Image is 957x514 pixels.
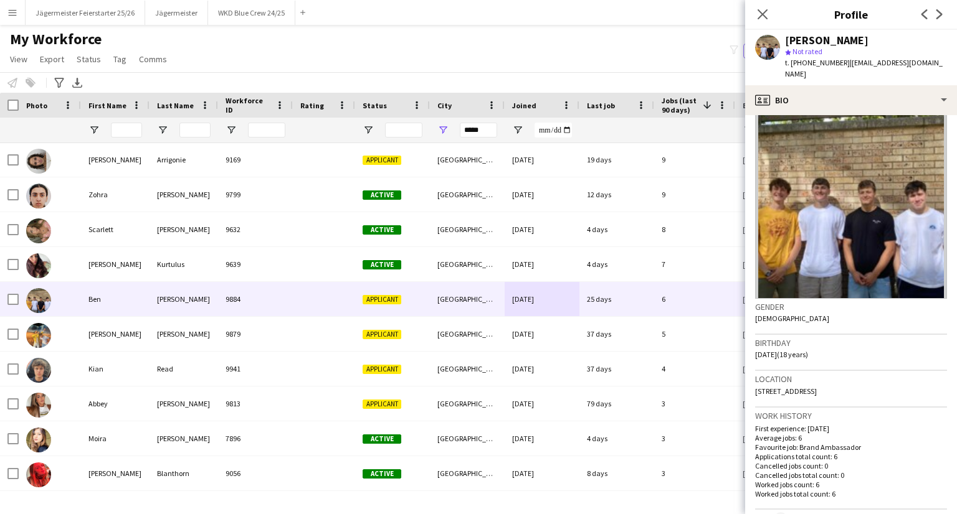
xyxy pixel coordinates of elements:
span: Workforce ID [226,96,270,114]
h3: Profile [745,6,957,22]
div: 8 [654,212,735,246]
span: Jobs (last 90 days) [662,96,698,114]
div: [PERSON_NAME] [81,143,150,177]
a: Comms [134,51,172,67]
app-action-btn: Advanced filters [52,75,67,90]
div: 9632 [218,212,293,246]
span: t. [PHONE_NUMBER] [785,58,850,67]
span: | [EMAIL_ADDRESS][DOMAIN_NAME] [785,58,943,78]
div: [PERSON_NAME] [81,456,150,490]
p: Cancelled jobs total count: 0 [755,470,947,480]
span: Status [77,54,101,65]
div: 19 days [579,143,654,177]
span: Status [363,101,387,110]
h3: Birthday [755,337,947,348]
div: Blanthorn [150,456,218,490]
span: Last job [587,101,615,110]
button: WKD Blue Crew 24/25 [208,1,295,25]
div: [PERSON_NAME] [150,282,218,316]
img: Lydia Kurtulus [26,253,51,278]
input: Joined Filter Input [535,123,572,138]
div: [GEOGRAPHIC_DATA] [430,282,505,316]
div: [GEOGRAPHIC_DATA] [430,177,505,212]
div: 79 days [579,386,654,421]
div: 37 days [579,317,654,351]
div: [GEOGRAPHIC_DATA] [430,421,505,456]
span: Active [363,434,401,444]
div: Moira [81,421,150,456]
span: Photo [26,101,47,110]
span: First Name [88,101,126,110]
span: Active [363,190,401,200]
h3: Gender [755,301,947,312]
a: Export [35,51,69,67]
div: [GEOGRAPHIC_DATA] [430,456,505,490]
button: Open Filter Menu [512,124,523,136]
div: 6 [654,282,735,316]
a: Status [72,51,106,67]
div: [DATE] [505,352,579,386]
p: Applications total count: 6 [755,452,947,461]
p: Worked jobs total count: 6 [755,489,947,498]
img: Ben Allen [26,288,51,313]
div: 3 [654,421,735,456]
div: Ben [81,282,150,316]
span: Applicant [363,330,401,339]
div: 25 days [579,282,654,316]
span: Joined [512,101,536,110]
a: View [5,51,32,67]
div: [PERSON_NAME] [81,247,150,281]
div: [GEOGRAPHIC_DATA] [430,386,505,421]
span: My Workforce [10,30,102,49]
span: Tag [113,54,126,65]
div: [GEOGRAPHIC_DATA] [430,352,505,386]
button: Open Filter Menu [437,124,449,136]
span: [STREET_ADDRESS] [755,386,817,396]
div: Read [150,352,218,386]
div: 7 [654,247,735,281]
div: 9639 [218,247,293,281]
h3: Work history [755,410,947,421]
button: Open Filter Menu [363,124,374,136]
div: [PERSON_NAME] [150,386,218,421]
div: Zohra [81,177,150,212]
input: City Filter Input [460,123,497,138]
img: Scarlett Tanner [26,218,51,243]
div: 7896 [218,421,293,456]
div: [DATE] [505,317,579,351]
p: First experience: [DATE] [755,424,947,433]
div: 9799 [218,177,293,212]
div: Scarlett [81,212,150,246]
div: 3 [654,456,735,490]
span: Rating [300,101,324,110]
div: [PERSON_NAME] [150,177,218,212]
p: Average jobs: 6 [755,433,947,442]
div: [DATE] [505,456,579,490]
div: 4 [654,352,735,386]
span: [DEMOGRAPHIC_DATA] [755,314,829,323]
input: Status Filter Input [385,123,422,138]
div: [GEOGRAPHIC_DATA] [430,212,505,246]
span: [DATE] (18 years) [755,350,808,359]
div: 9941 [218,352,293,386]
button: Open Filter Menu [743,124,754,136]
span: Active [363,469,401,479]
button: Open Filter Menu [226,124,237,136]
div: 9 [654,143,735,177]
span: Active [363,225,401,235]
div: [DATE] [505,143,579,177]
img: Luke Allen [26,323,51,348]
div: 5 [654,317,735,351]
p: Favourite job: Brand Ambassador [755,442,947,452]
div: [DATE] [505,177,579,212]
button: Jägermeister Feierstarter 25/26 [26,1,145,25]
div: [PERSON_NAME] [785,35,869,46]
input: First Name Filter Input [111,123,142,138]
img: Crew avatar or photo [755,112,947,299]
div: 9 [654,177,735,212]
img: Abbey Addison [26,393,51,418]
img: Moira Samson [26,428,51,452]
div: 4 days [579,421,654,456]
div: [DATE] [505,212,579,246]
img: Kian Read [26,358,51,383]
